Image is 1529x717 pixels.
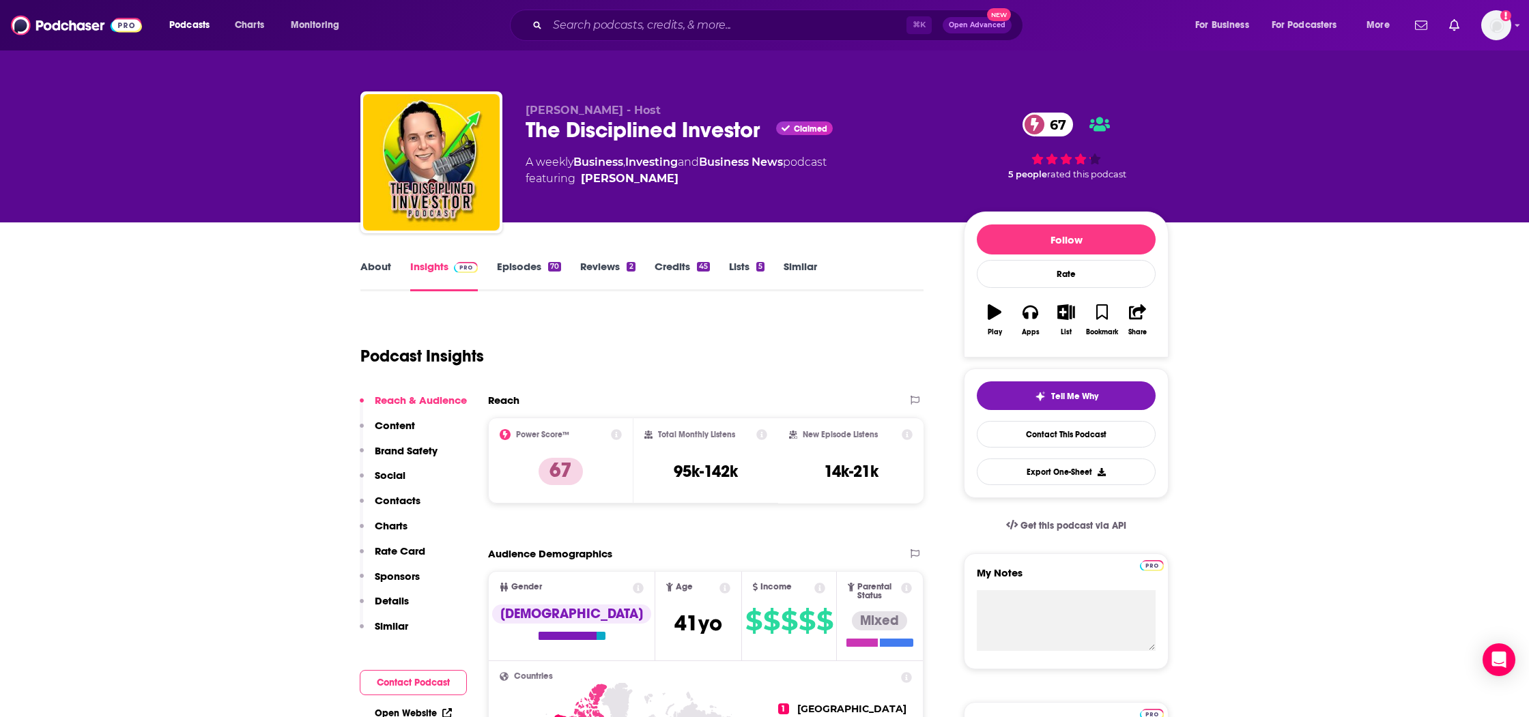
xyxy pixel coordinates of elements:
span: Parental Status [857,583,899,600]
img: Podchaser - Follow, Share and Rate Podcasts [11,12,142,38]
span: 41 yo [674,610,722,636]
div: 5 [756,262,764,272]
span: Age [676,583,693,591]
a: About [360,260,391,291]
div: 2 [627,262,635,272]
p: Sponsors [375,570,420,583]
span: $ [781,610,797,632]
h2: Power Score™ [516,430,569,439]
button: Share [1120,295,1156,345]
span: Tell Me Why [1051,391,1098,402]
span: $ [816,610,833,632]
p: Social [375,469,405,482]
button: Apps [1012,295,1048,345]
span: 5 people [1008,169,1047,179]
a: Credits45 [655,260,710,291]
img: The Disciplined Investor [363,94,500,231]
span: $ [745,610,762,632]
span: [GEOGRAPHIC_DATA] [797,703,906,715]
span: Countries [514,672,553,681]
span: 67 [1036,113,1073,136]
span: Get this podcast via API [1020,520,1126,531]
span: $ [763,610,780,632]
span: and [678,156,699,169]
a: 67 [1023,113,1073,136]
p: Content [375,419,415,432]
h1: Podcast Insights [360,346,484,366]
div: List [1061,328,1072,336]
button: Content [360,419,415,444]
div: 70 [548,262,561,272]
div: Search podcasts, credits, & more... [523,10,1036,41]
button: open menu [160,14,227,36]
img: tell me why sparkle [1035,391,1046,402]
div: 45 [697,262,710,272]
span: For Business [1195,16,1249,35]
h2: Total Monthly Listens [658,430,735,439]
div: [DEMOGRAPHIC_DATA] [492,604,651,624]
a: Reviews2 [580,260,635,291]
span: , [623,156,625,169]
h2: Reach [488,394,519,407]
span: Open Advanced [949,22,1005,29]
div: Share [1128,328,1147,336]
span: rated this podcast [1047,169,1126,179]
button: Reach & Audience [360,394,467,419]
a: Similar [784,260,817,291]
button: Follow [977,224,1156,254]
a: Investing [625,156,678,169]
button: tell me why sparkleTell Me Why [977,381,1156,410]
button: Charts [360,519,408,544]
div: Apps [1022,328,1040,336]
span: Gender [511,583,542,591]
span: Charts [235,16,264,35]
img: User Profile [1481,10,1511,40]
a: Contact This Podcast [977,421,1156,448]
span: For Podcasters [1272,16,1337,35]
div: Open Intercom Messenger [1483,643,1515,676]
span: Monitoring [291,16,339,35]
a: Get this podcast via API [995,509,1137,542]
p: 67 [539,458,583,485]
p: Similar [375,619,408,632]
button: Brand Safety [360,444,438,469]
button: Details [360,594,409,619]
h3: 14k-21k [824,461,878,482]
button: open menu [281,14,357,36]
img: Podchaser Pro [1140,560,1164,571]
button: open menu [1263,14,1357,36]
h2: New Episode Listens [803,430,878,439]
button: Show profile menu [1481,10,1511,40]
button: Contact Podcast [360,670,467,695]
span: 1 [778,703,789,714]
button: Open AdvancedNew [943,17,1012,33]
span: [PERSON_NAME] - Host [526,104,661,117]
a: Lists5 [729,260,764,291]
div: Bookmark [1086,328,1118,336]
div: Mixed [852,611,907,630]
span: $ [799,610,815,632]
div: Play [988,328,1002,336]
button: open menu [1357,14,1407,36]
button: Rate Card [360,544,425,570]
span: More [1367,16,1390,35]
button: Play [977,295,1012,345]
a: Charts [226,14,272,36]
p: Details [375,594,409,607]
p: Reach & Audience [375,394,467,407]
button: Social [360,469,405,494]
div: A weekly podcast [526,154,827,187]
div: 67 5 peoplerated this podcast [964,104,1169,188]
svg: Add a profile image [1500,10,1511,21]
div: Rate [977,260,1156,288]
a: InsightsPodchaser Pro [410,260,478,291]
a: Show notifications dropdown [1410,14,1433,37]
span: featuring [526,171,827,187]
a: Business [573,156,623,169]
p: Contacts [375,494,420,507]
button: List [1048,295,1084,345]
img: Podchaser Pro [454,262,478,273]
button: open menu [1186,14,1266,36]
